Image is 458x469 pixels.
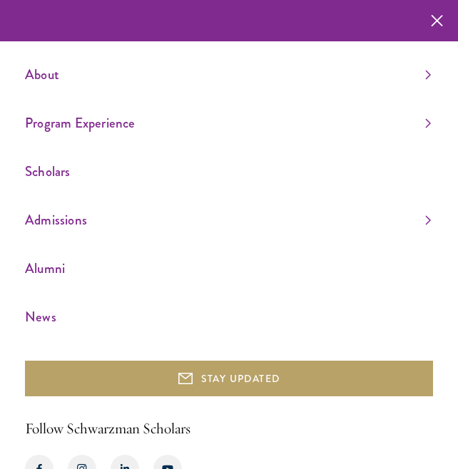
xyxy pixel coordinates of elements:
[25,418,433,440] h2: Follow Schwarzman Scholars
[25,208,431,232] a: Admissions
[25,160,431,183] a: Scholars
[25,305,431,329] a: News
[25,111,431,135] a: Program Experience
[25,361,433,396] button: STAY UPDATED
[25,257,431,280] a: Alumni
[25,63,431,86] a: About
